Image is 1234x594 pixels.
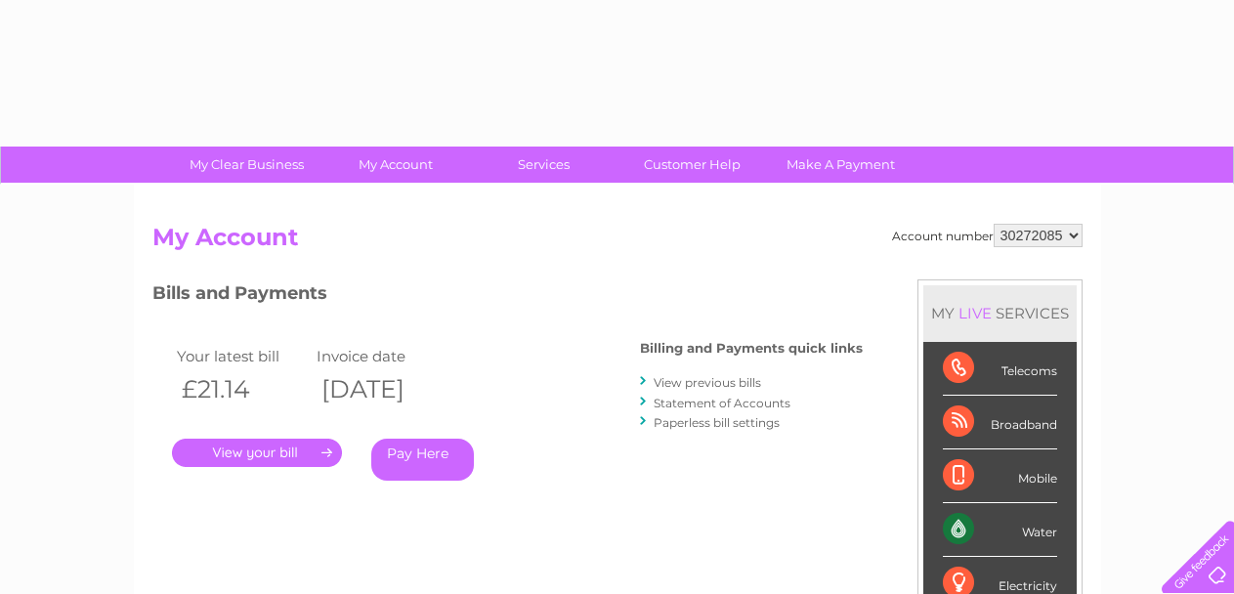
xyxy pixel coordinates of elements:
div: Account number [892,224,1083,247]
div: Mobile [943,449,1057,503]
th: £21.14 [172,369,313,409]
h3: Bills and Payments [152,279,863,314]
div: LIVE [955,304,996,322]
a: Paperless bill settings [654,415,780,430]
a: . [172,439,342,467]
div: Broadband [943,396,1057,449]
td: Your latest bill [172,343,313,369]
h2: My Account [152,224,1083,261]
a: Make A Payment [760,147,921,183]
div: Water [943,503,1057,557]
td: Invoice date [312,343,452,369]
div: Telecoms [943,342,1057,396]
div: MY SERVICES [923,285,1077,341]
a: My Clear Business [166,147,327,183]
a: My Account [315,147,476,183]
a: Pay Here [371,439,474,481]
h4: Billing and Payments quick links [640,341,863,356]
a: View previous bills [654,375,761,390]
a: Statement of Accounts [654,396,790,410]
a: Customer Help [612,147,773,183]
th: [DATE] [312,369,452,409]
a: Services [463,147,624,183]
